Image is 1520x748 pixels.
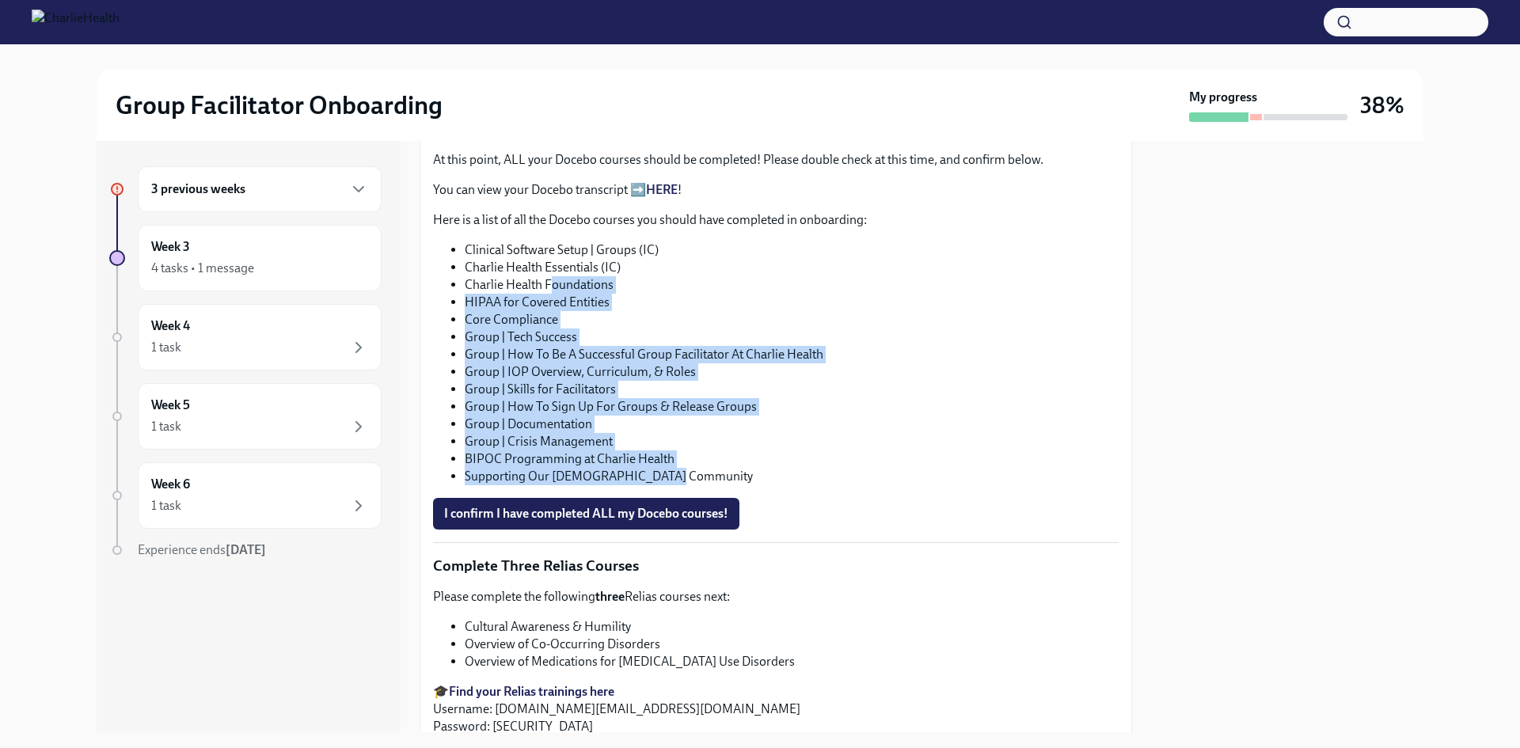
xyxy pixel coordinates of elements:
li: HIPAA for Covered Entities [465,294,1119,311]
button: I confirm I have completed ALL my Docebo courses! [433,498,739,530]
p: 🎓 Username: [DOMAIN_NAME][EMAIL_ADDRESS][DOMAIN_NAME] Password: [SECURITY_DATA] [433,683,1119,735]
a: Week 61 task [109,462,382,529]
li: Overview of Co-Occurring Disorders [465,636,1119,653]
p: Please complete the following Relias courses next: [433,588,1119,606]
div: 1 task [151,339,181,356]
a: Week 34 tasks • 1 message [109,225,382,291]
h3: 38% [1360,91,1404,120]
strong: [DATE] [226,542,266,557]
strong: three [595,589,625,604]
p: You can view your Docebo transcript ➡️ ! [433,181,1119,199]
div: 3 previous weeks [138,166,382,212]
a: Week 41 task [109,304,382,370]
div: 1 task [151,497,181,514]
li: Group | Documentation [465,416,1119,433]
li: Supporting Our [DEMOGRAPHIC_DATA] Community [465,468,1119,485]
h2: Group Facilitator Onboarding [116,89,443,121]
li: Group | IOP Overview, Curriculum, & Roles [465,363,1119,381]
h6: Week 3 [151,238,190,256]
h6: Week 5 [151,397,190,414]
div: 1 task [151,418,181,435]
li: Overview of Medications for [MEDICAL_DATA] Use Disorders [465,653,1119,670]
li: Core Compliance [465,311,1119,328]
h6: 3 previous weeks [151,180,245,198]
li: Charlie Health Essentials (IC) [465,259,1119,276]
span: Experience ends [138,542,266,557]
strong: My progress [1189,89,1257,106]
li: Cultural Awareness & Humility [465,618,1119,636]
li: Group | How To Sign Up For Groups & Release Groups [465,398,1119,416]
li: Charlie Health Foundations [465,276,1119,294]
img: CharlieHealth [32,9,120,35]
a: Find your Relias trainings here [449,684,614,699]
a: HERE [646,182,678,197]
p: At this point, ALL your Docebo courses should be completed! Please double check at this time, and... [433,151,1119,169]
a: Week 51 task [109,383,382,450]
p: Here is a list of all the Docebo courses you should have completed in onboarding: [433,211,1119,229]
p: Complete Three Relias Courses [433,556,1119,576]
li: Group | Crisis Management [465,433,1119,450]
li: BIPOC Programming at Charlie Health [465,450,1119,468]
li: Group | How To Be A Successful Group Facilitator At Charlie Health [465,346,1119,363]
div: 4 tasks • 1 message [151,260,254,277]
h6: Week 6 [151,476,190,493]
li: Clinical Software Setup | Groups (IC) [465,241,1119,259]
span: I confirm I have completed ALL my Docebo courses! [444,506,728,522]
h6: Week 4 [151,317,190,335]
li: Group | Tech Success [465,328,1119,346]
li: Group | Skills for Facilitators [465,381,1119,398]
